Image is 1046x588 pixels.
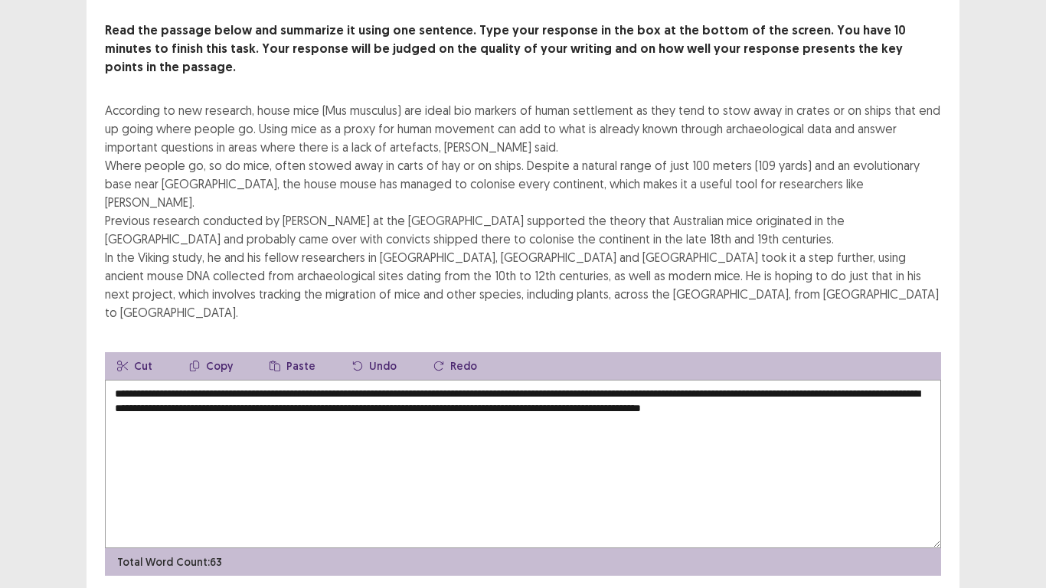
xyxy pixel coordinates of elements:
p: Read the passage below and summarize it using one sentence. Type your response in the box at the ... [105,21,941,77]
button: Copy [177,352,245,380]
button: Undo [340,352,409,380]
div: According to new research, house mice (Mus musculus) are ideal bio markers of human settlement as... [105,101,941,322]
button: Paste [257,352,328,380]
button: Cut [105,352,165,380]
p: Total Word Count: 63 [117,554,222,570]
button: Redo [421,352,489,380]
